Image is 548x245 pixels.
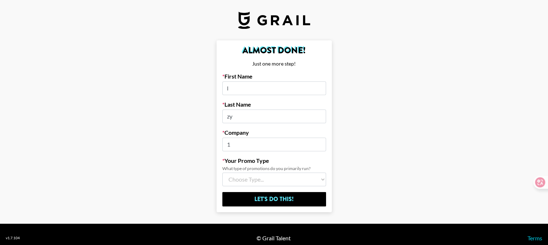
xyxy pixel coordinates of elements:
div: What type of promotions do you primarily run? [222,166,326,171]
a: Terms [527,235,542,241]
div: © Grail Talent [257,235,291,242]
label: Last Name [222,101,326,108]
div: Just one more step! [222,61,326,67]
label: First Name [222,73,326,80]
h2: Almost Done! [222,46,326,55]
input: Last Name [222,110,326,123]
input: Company [222,138,326,151]
div: v 1.7.104 [6,236,20,240]
label: Company [222,129,326,136]
label: Your Promo Type [222,157,326,164]
input: First Name [222,81,326,95]
img: Grail Talent Logo [238,12,310,29]
input: Let's Do This! [222,192,326,206]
